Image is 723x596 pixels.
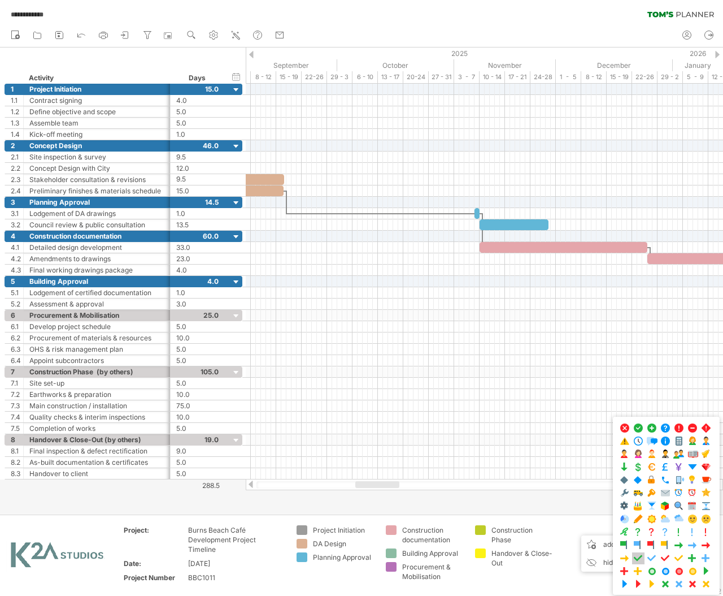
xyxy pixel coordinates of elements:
div: 1.0 [176,129,219,140]
div: 7 [11,366,23,377]
div: 1 [11,84,23,94]
div: 7.1 [11,378,23,388]
div: add icon [581,535,648,554]
div: Сoncept Design [29,140,164,151]
div: 1 - 5 [556,71,581,83]
div: September 2025 [225,59,337,71]
div: OHS & risk management plan [29,344,164,355]
div: Procurement & Mobilisation [402,562,464,581]
div: 8.1 [11,446,23,456]
div: As-built documentation & certificates [29,457,164,468]
div: 17 - 21 [505,71,530,83]
div: 2.4 [11,185,23,196]
div: [DATE] [188,559,283,568]
div: 4.2 [11,253,23,264]
div: Kick-off meeting [29,129,164,140]
div: Planning Approval [29,197,164,208]
div: 5.0 [176,378,219,388]
div: 6.3 [11,344,23,355]
div: Project Number [124,573,186,582]
div: Construction documentation [29,231,164,241]
div: Amendments to drawings [29,253,164,264]
div: Lodgement of DA drawings [29,208,164,219]
div: 5.0 [176,344,219,355]
div: Handover & Close-Out (by others) [29,434,164,445]
div: 288.5 [171,481,220,490]
div: 15 - 19 [276,71,302,83]
div: 6.4 [11,355,23,366]
div: Final inspection & defect rectification [29,446,164,456]
div: 3.2 [11,219,23,230]
div: 8.2 [11,457,23,468]
div: Building Approval [402,549,464,558]
div: 7.4 [11,412,23,422]
div: Lodgement of certified documentation [29,287,164,298]
div: December 2025 [556,59,673,71]
div: 75.0 [176,400,219,411]
div: Days [170,72,224,84]
div: 9.0 [176,446,219,456]
div: 1.0 [176,287,219,298]
div: Contract signing [29,95,164,106]
div: Construction documentation [402,525,464,545]
div: Detailed design development [29,242,164,253]
div: 3 [11,197,23,208]
div: 22-26 [632,71,657,83]
div: Define objective and scope [29,106,164,117]
div: 9.5 [176,174,219,185]
div: Building Approval [29,276,164,287]
div: 3 - 7 [454,71,480,83]
div: 29 - 2 [657,71,683,83]
div: 5.2 [11,299,23,309]
div: 5.1 [11,287,23,298]
div: 5.0 [176,468,219,479]
div: 4.3 [11,265,23,275]
div: 7.5 [11,423,23,434]
div: 27 - 31 [429,71,454,83]
img: 0ae36b15-0995-4ca3-9046-76dd24077b90.png [6,539,111,572]
div: 10 - 14 [480,71,505,83]
div: 2.2 [11,163,23,174]
div: Project Initiation [313,525,374,535]
div: 10.0 [176,389,219,400]
div: Procurement of materials & resources [29,332,164,343]
div: Earthworks & preparation [29,389,164,400]
div: Activity [29,72,164,84]
div: 33.0 [176,242,219,253]
div: 4.0 [176,265,219,275]
div: 6.2 [11,332,23,343]
div: 12.0 [176,163,219,174]
div: 1.4 [11,129,23,140]
div: Planning Approval [313,552,374,562]
div: 15 - 19 [607,71,632,83]
div: 29 - 3 [327,71,352,83]
div: 3.1 [11,208,23,219]
div: BBC1011 [188,573,283,582]
div: Site set-up [29,378,164,388]
div: Date: [124,559,186,568]
div: 13.5 [176,219,219,230]
div: 6 - 10 [352,71,378,83]
div: 5.0 [176,106,219,117]
div: 4.1 [11,242,23,253]
div: 5.0 [176,457,219,468]
div: 1.1 [11,95,23,106]
div: Assessment & approval [29,299,164,309]
div: 1.0 [176,208,219,219]
div: 2 [11,140,23,151]
div: Stakeholder consultation & revisions [29,174,164,185]
div: Handover to client [29,468,164,479]
div: Appoint subcontractors [29,355,164,366]
div: Final working drawings package [29,265,164,275]
div: hide legend [581,554,648,572]
div: Assemble team [29,118,164,128]
div: 10.0 [176,332,219,343]
div: Preliminary finishes & materials schedule [29,185,164,196]
div: 1.3 [11,118,23,128]
div: 2.1 [11,152,23,162]
div: 20-24 [403,71,429,83]
div: 7.3 [11,400,23,411]
div: 5.0 [176,321,219,332]
div: Construction Phase [491,525,553,545]
div: 13 - 17 [378,71,403,83]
